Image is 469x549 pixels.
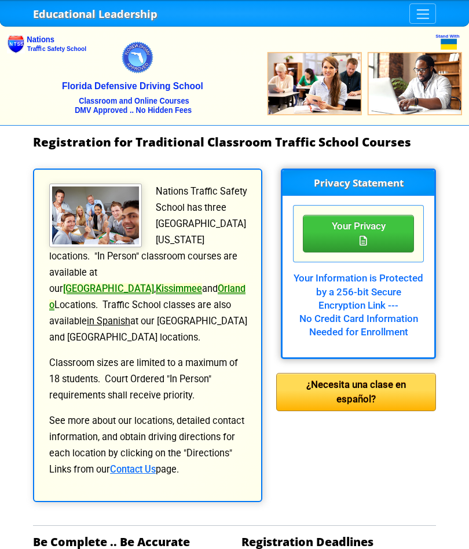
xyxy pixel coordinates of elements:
[241,535,436,549] h2: Registration Deadlines
[48,184,247,346] p: Nations Traffic Safety School has three [GEOGRAPHIC_DATA][US_STATE] locations. "In Person" classr...
[87,316,130,327] u: in Spanish
[283,170,434,196] h3: Privacy Statement
[293,262,424,339] div: Your Information is Protected by a 256-bit Secure Encryption Link --- No Credit Card Information ...
[409,3,436,24] button: Toggle navigation
[7,21,462,125] img: Nations Traffic School - Your DMV Approved Florida Traffic School
[33,4,157,23] a: Educational Leadership
[63,283,154,294] a: [GEOGRAPHIC_DATA]
[49,283,246,310] a: Orlando
[303,215,414,253] div: Privacy Statement
[48,355,247,404] p: Classroom sizes are limited to a maximum of 18 students. Court Ordered "In Person" requirements s...
[156,283,202,294] a: Kissimmee
[110,464,156,475] a: Contact Us
[303,226,414,240] a: Your Privacy
[276,373,436,411] div: ¿Necesita una clase en español?
[33,535,228,549] h2: Be Complete .. Be Accurate
[49,184,142,247] img: Traffic School Students
[48,413,247,478] p: See more about our locations, detailed contact information, and obtain driving directions for eac...
[276,386,436,397] a: ¿Necesita una clase en español?
[33,135,436,149] h1: Registration for Traditional Classroom Traffic School Courses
